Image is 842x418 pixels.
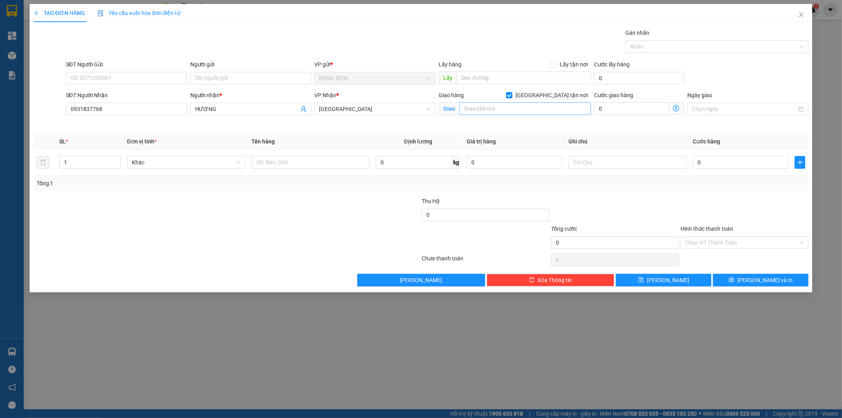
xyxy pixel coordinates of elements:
span: Lấy tận nơi [557,60,591,69]
input: Cước lấy hàng [594,72,684,85]
button: printer[PERSON_NAME] và In [713,274,808,286]
span: Yêu cầu xuất hóa đơn điện tử [98,10,181,16]
span: dollar-circle [673,105,679,111]
span: Thu Hộ [422,198,440,204]
span: [PERSON_NAME] [647,276,689,284]
input: Giao tận nơi [459,102,591,115]
span: plus [34,10,39,16]
span: plus [795,159,805,166]
span: Tổng cước [551,226,577,232]
span: Cước hàng [693,138,720,145]
label: Cước lấy hàng [594,61,630,68]
button: save[PERSON_NAME] [616,274,711,286]
input: Dọc đường [457,72,591,84]
span: [PERSON_NAME] và In [737,276,793,284]
input: Ghi Chú [568,156,686,169]
span: delete [529,277,534,283]
span: printer [729,277,734,283]
span: Khác [132,156,240,168]
span: Giao [439,102,459,115]
th: Ghi chú [565,134,690,149]
button: Close [790,4,812,26]
div: VP gửi [315,60,436,69]
span: Định lượng [404,138,432,145]
input: Cước giao hàng [594,102,669,115]
input: Ngày giao [692,105,797,113]
label: Gán nhãn [625,30,649,36]
span: [GEOGRAPHIC_DATA] tận nơi [512,91,591,100]
span: Lấy [439,72,457,84]
span: SL [59,138,66,145]
div: Người gửi [190,60,311,69]
span: user-add [300,106,307,112]
span: kg [452,156,460,169]
label: Ngày giao [687,92,712,98]
button: [PERSON_NAME] [357,274,485,286]
button: plus [795,156,805,169]
span: BỒNG SƠN [319,72,431,84]
span: Lấy hàng [439,61,461,68]
span: Giá trị hàng [467,138,496,145]
span: VP Nhận [315,92,337,98]
div: Người nhận [190,91,311,100]
span: TẠO ĐƠN HÀNG [34,10,85,16]
div: SĐT Người Gửi [66,60,187,69]
button: deleteXóa Thông tin [487,274,615,286]
div: Chưa thanh toán [421,254,551,268]
label: Hình thức thanh toán [681,226,733,232]
input: 0 [467,156,562,169]
label: Cước giao hàng [594,92,633,98]
button: delete [37,156,49,169]
div: SĐT Người Nhận [66,91,187,100]
span: Đơn vị tính [127,138,157,145]
input: VD: Bàn, Ghế [251,156,369,169]
div: Tổng: 1 [37,179,325,188]
span: [PERSON_NAME] [400,276,442,284]
span: Xóa Thông tin [538,276,572,284]
span: Giao hàng [439,92,464,98]
span: SÀI GÒN [319,103,431,115]
img: icon [98,10,104,17]
span: save [638,277,644,283]
span: close [798,11,804,18]
span: Tên hàng [251,138,275,145]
